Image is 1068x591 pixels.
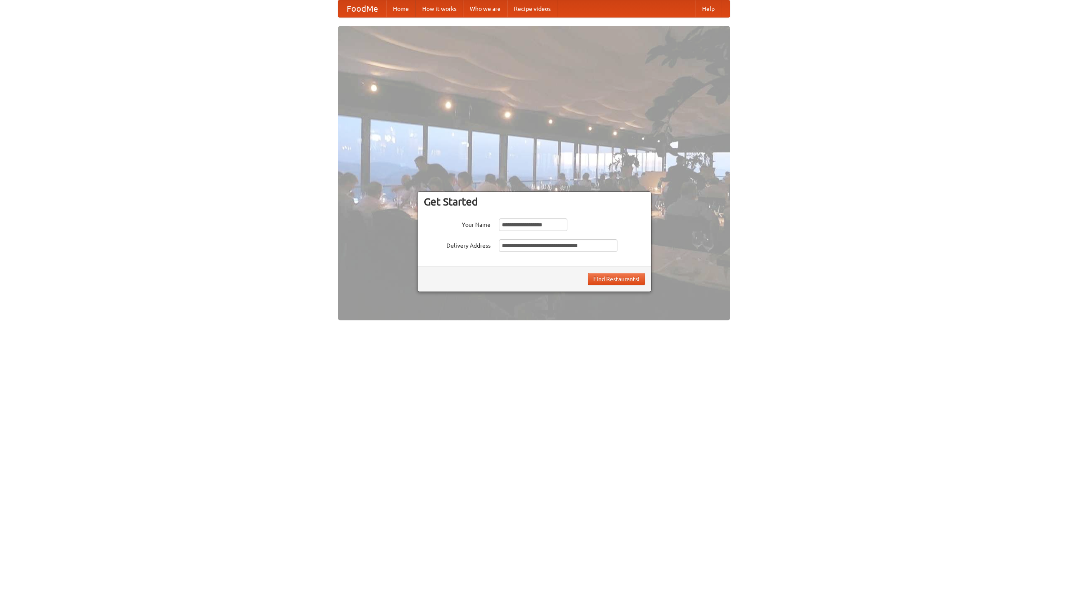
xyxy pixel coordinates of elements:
h3: Get Started [424,195,645,208]
button: Find Restaurants! [588,273,645,285]
a: FoodMe [338,0,386,17]
a: Who we are [463,0,507,17]
label: Your Name [424,218,491,229]
label: Delivery Address [424,239,491,250]
a: Home [386,0,416,17]
a: Help [695,0,721,17]
a: Recipe videos [507,0,557,17]
a: How it works [416,0,463,17]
